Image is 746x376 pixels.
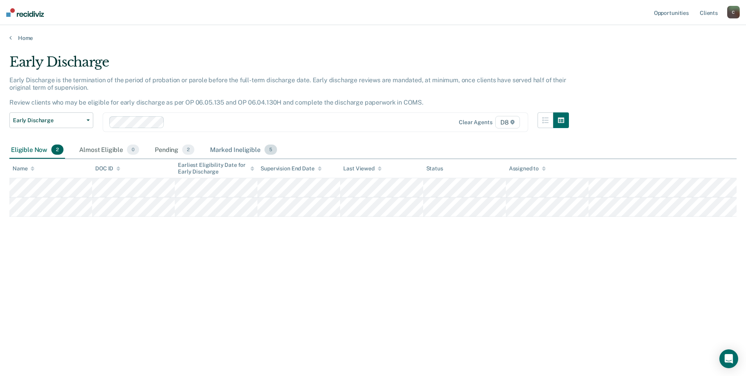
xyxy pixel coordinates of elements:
[727,6,740,18] button: C
[264,145,277,155] span: 5
[509,165,546,172] div: Assigned to
[9,34,737,42] a: Home
[9,112,93,128] button: Early Discharge
[153,141,196,159] div: Pending2
[178,162,254,175] div: Earliest Eligibility Date for Early Discharge
[459,119,492,126] div: Clear agents
[495,116,520,128] span: D8
[426,165,443,172] div: Status
[719,349,738,368] div: Open Intercom Messenger
[6,8,44,17] img: Recidiviz
[95,165,120,172] div: DOC ID
[208,141,279,159] div: Marked Ineligible5
[13,117,83,124] span: Early Discharge
[78,141,141,159] div: Almost Eligible0
[343,165,381,172] div: Last Viewed
[182,145,194,155] span: 2
[51,145,63,155] span: 2
[9,54,569,76] div: Early Discharge
[261,165,321,172] div: Supervision End Date
[127,145,139,155] span: 0
[13,165,34,172] div: Name
[9,76,566,107] p: Early Discharge is the termination of the period of probation or parole before the full-term disc...
[9,141,65,159] div: Eligible Now2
